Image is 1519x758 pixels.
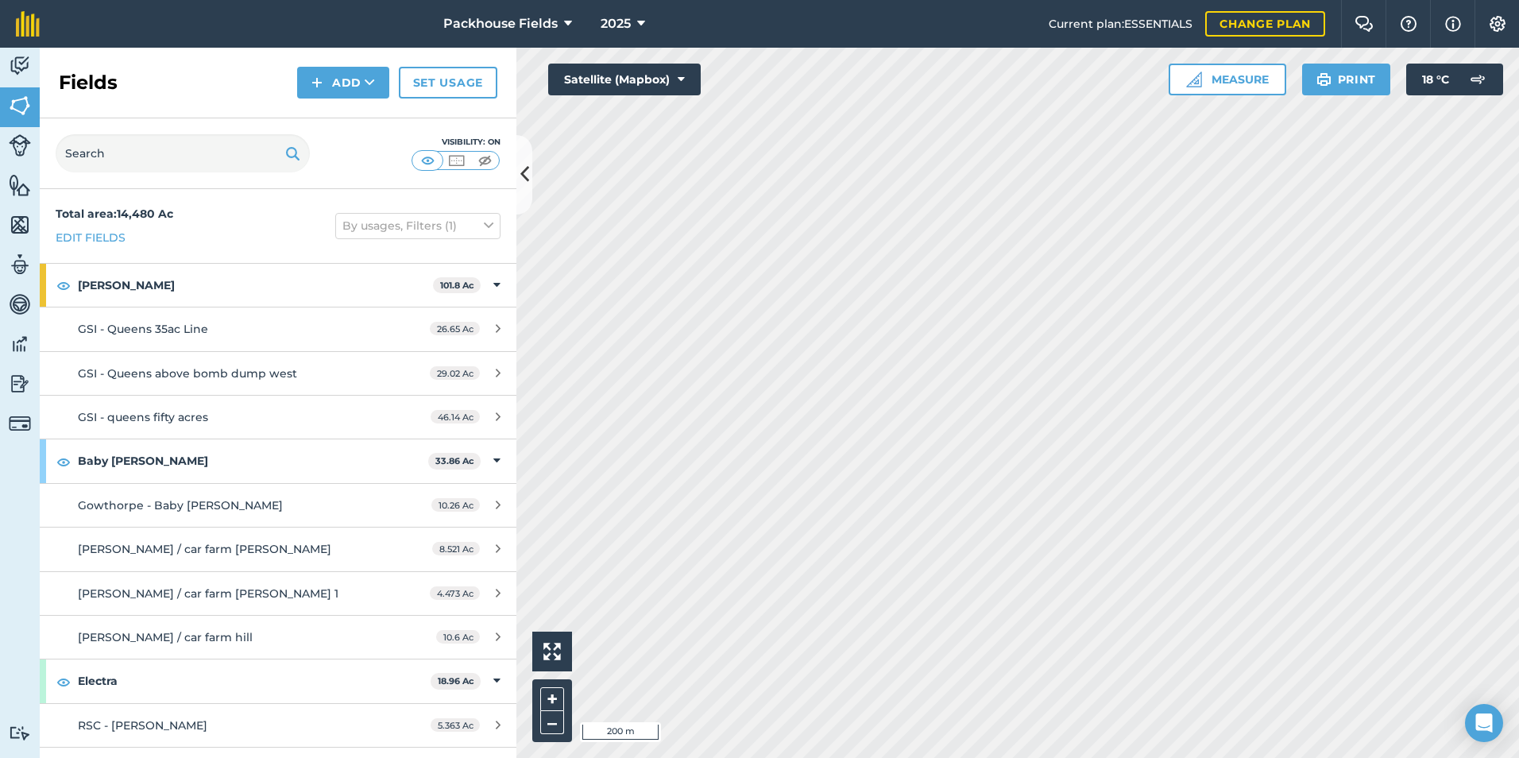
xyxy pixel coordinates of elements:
[78,366,297,381] span: GSI - Queens above bomb dump west
[540,687,564,711] button: +
[1169,64,1286,95] button: Measure
[435,455,474,466] strong: 33.86 Ac
[475,153,495,168] img: svg+xml;base64,PHN2ZyB4bWxucz0iaHR0cDovL3d3dy53My5vcmcvMjAwMC9zdmciIHdpZHRoPSI1MCIgaGVpZ2h0PSI0MC...
[78,410,208,424] span: GSI - queens fifty acres
[285,144,300,163] img: svg+xml;base64,PHN2ZyB4bWxucz0iaHR0cDovL3d3dy53My5vcmcvMjAwMC9zdmciIHdpZHRoPSIxOSIgaGVpZ2h0PSIyNC...
[297,67,389,99] button: Add
[16,11,40,37] img: fieldmargin Logo
[9,134,31,157] img: svg+xml;base64,PD94bWwgdmVyc2lvbj0iMS4wIiBlbmNvZGluZz0idXRmLTgiPz4KPCEtLSBHZW5lcmF0b3I6IEFkb2JlIE...
[1316,70,1332,89] img: svg+xml;base64,PHN2ZyB4bWxucz0iaHR0cDovL3d3dy53My5vcmcvMjAwMC9zdmciIHdpZHRoPSIxOSIgaGVpZ2h0PSIyNC...
[40,616,516,659] a: [PERSON_NAME] / car farm hill10.6 Ac
[440,280,474,291] strong: 101.8 Ac
[438,675,474,686] strong: 18.96 Ac
[412,136,501,149] div: Visibility: On
[1186,72,1202,87] img: Ruler icon
[1399,16,1418,32] img: A question mark icon
[40,528,516,570] a: [PERSON_NAME] / car farm [PERSON_NAME]8.521 Ac
[40,484,516,527] a: Gowthorpe - Baby [PERSON_NAME]10.26 Ac
[543,643,561,660] img: Four arrows, one pointing top left, one top right, one bottom right and the last bottom left
[335,213,501,238] button: By usages, Filters (1)
[56,207,173,221] strong: Total area : 14,480 Ac
[9,173,31,197] img: svg+xml;base64,PHN2ZyB4bWxucz0iaHR0cDovL3d3dy53My5vcmcvMjAwMC9zdmciIHdpZHRoPSI1NiIgaGVpZ2h0PSI2MC...
[430,366,480,380] span: 29.02 Ac
[40,352,516,395] a: GSI - Queens above bomb dump west29.02 Ac
[56,276,71,295] img: svg+xml;base64,PHN2ZyB4bWxucz0iaHR0cDovL3d3dy53My5vcmcvMjAwMC9zdmciIHdpZHRoPSIxOCIgaGVpZ2h0PSIyNC...
[9,292,31,316] img: svg+xml;base64,PD94bWwgdmVyc2lvbj0iMS4wIiBlbmNvZGluZz0idXRmLTgiPz4KPCEtLSBHZW5lcmF0b3I6IEFkb2JlIE...
[9,372,31,396] img: svg+xml;base64,PD94bWwgdmVyc2lvbj0iMS4wIiBlbmNvZGluZz0idXRmLTgiPz4KPCEtLSBHZW5lcmF0b3I6IEFkb2JlIE...
[40,572,516,615] a: [PERSON_NAME] / car farm [PERSON_NAME] 14.473 Ac
[40,659,516,702] div: Electra18.96 Ac
[56,672,71,691] img: svg+xml;base64,PHN2ZyB4bWxucz0iaHR0cDovL3d3dy53My5vcmcvMjAwMC9zdmciIHdpZHRoPSIxOCIgaGVpZ2h0PSIyNC...
[431,410,480,423] span: 46.14 Ac
[311,73,323,92] img: svg+xml;base64,PHN2ZyB4bWxucz0iaHR0cDovL3d3dy53My5vcmcvMjAwMC9zdmciIHdpZHRoPSIxNCIgaGVpZ2h0PSIyNC...
[430,586,480,600] span: 4.473 Ac
[59,70,118,95] h2: Fields
[399,67,497,99] a: Set usage
[446,153,466,168] img: svg+xml;base64,PHN2ZyB4bWxucz0iaHR0cDovL3d3dy53My5vcmcvMjAwMC9zdmciIHdpZHRoPSI1MCIgaGVpZ2h0PSI0MC...
[418,153,438,168] img: svg+xml;base64,PHN2ZyB4bWxucz0iaHR0cDovL3d3dy53My5vcmcvMjAwMC9zdmciIHdpZHRoPSI1MCIgaGVpZ2h0PSI0MC...
[1445,14,1461,33] img: svg+xml;base64,PHN2ZyB4bWxucz0iaHR0cDovL3d3dy53My5vcmcvMjAwMC9zdmciIHdpZHRoPSIxNyIgaGVpZ2h0PSIxNy...
[1462,64,1494,95] img: svg+xml;base64,PD94bWwgdmVyc2lvbj0iMS4wIiBlbmNvZGluZz0idXRmLTgiPz4KPCEtLSBHZW5lcmF0b3I6IEFkb2JlIE...
[9,54,31,78] img: svg+xml;base64,PD94bWwgdmVyc2lvbj0iMS4wIiBlbmNvZGluZz0idXRmLTgiPz4KPCEtLSBHZW5lcmF0b3I6IEFkb2JlIE...
[1205,11,1325,37] a: Change plan
[56,229,126,246] a: Edit fields
[1049,15,1192,33] span: Current plan : ESSENTIALS
[540,711,564,734] button: –
[56,452,71,471] img: svg+xml;base64,PHN2ZyB4bWxucz0iaHR0cDovL3d3dy53My5vcmcvMjAwMC9zdmciIHdpZHRoPSIxOCIgaGVpZ2h0PSIyNC...
[78,718,207,733] span: RSC - [PERSON_NAME]
[40,439,516,482] div: Baby [PERSON_NAME]33.86 Ac
[548,64,701,95] button: Satellite (Mapbox)
[431,498,480,512] span: 10.26 Ac
[9,213,31,237] img: svg+xml;base64,PHN2ZyB4bWxucz0iaHR0cDovL3d3dy53My5vcmcvMjAwMC9zdmciIHdpZHRoPSI1NiIgaGVpZ2h0PSI2MC...
[40,396,516,439] a: GSI - queens fifty acres46.14 Ac
[78,498,283,512] span: Gowthorpe - Baby [PERSON_NAME]
[78,586,338,601] span: [PERSON_NAME] / car farm [PERSON_NAME] 1
[78,630,253,644] span: [PERSON_NAME] / car farm hill
[78,659,431,702] strong: Electra
[1406,64,1503,95] button: 18 °C
[9,253,31,277] img: svg+xml;base64,PD94bWwgdmVyc2lvbj0iMS4wIiBlbmNvZGluZz0idXRmLTgiPz4KPCEtLSBHZW5lcmF0b3I6IEFkb2JlIE...
[78,439,428,482] strong: Baby [PERSON_NAME]
[40,704,516,747] a: RSC - [PERSON_NAME]5.363 Ac
[1302,64,1391,95] button: Print
[56,134,310,172] input: Search
[9,412,31,435] img: svg+xml;base64,PD94bWwgdmVyc2lvbj0iMS4wIiBlbmNvZGluZz0idXRmLTgiPz4KPCEtLSBHZW5lcmF0b3I6IEFkb2JlIE...
[430,322,480,335] span: 26.65 Ac
[601,14,631,33] span: 2025
[1355,16,1374,32] img: Two speech bubbles overlapping with the left bubble in the forefront
[431,718,480,732] span: 5.363 Ac
[40,307,516,350] a: GSI - Queens 35ac Line26.65 Ac
[9,332,31,356] img: svg+xml;base64,PD94bWwgdmVyc2lvbj0iMS4wIiBlbmNvZGluZz0idXRmLTgiPz4KPCEtLSBHZW5lcmF0b3I6IEFkb2JlIE...
[9,94,31,118] img: svg+xml;base64,PHN2ZyB4bWxucz0iaHR0cDovL3d3dy53My5vcmcvMjAwMC9zdmciIHdpZHRoPSI1NiIgaGVpZ2h0PSI2MC...
[40,264,516,307] div: [PERSON_NAME]101.8 Ac
[443,14,558,33] span: Packhouse Fields
[432,542,480,555] span: 8.521 Ac
[1488,16,1507,32] img: A cog icon
[436,630,480,644] span: 10.6 Ac
[9,725,31,741] img: svg+xml;base64,PD94bWwgdmVyc2lvbj0iMS4wIiBlbmNvZGluZz0idXRmLTgiPz4KPCEtLSBHZW5lcmF0b3I6IEFkb2JlIE...
[78,322,208,336] span: GSI - Queens 35ac Line
[78,264,433,307] strong: [PERSON_NAME]
[1465,704,1503,742] div: Open Intercom Messenger
[78,542,331,556] span: [PERSON_NAME] / car farm [PERSON_NAME]
[1422,64,1449,95] span: 18 ° C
